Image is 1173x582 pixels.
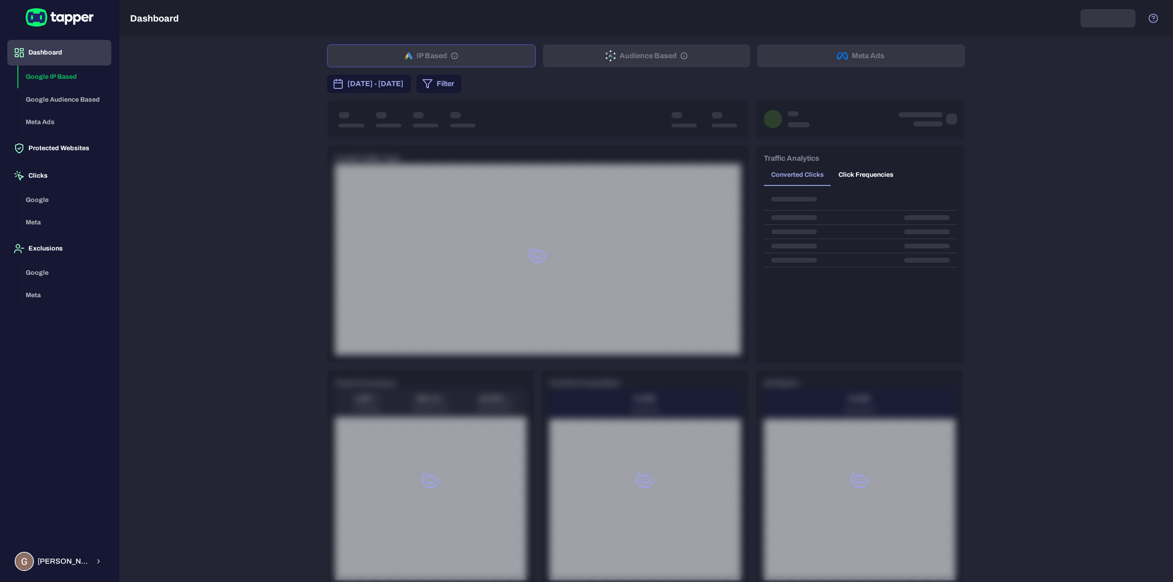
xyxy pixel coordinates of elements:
h6: Traffic Analytics [764,153,819,164]
button: Exclusions [7,236,111,261]
span: [DATE] - [DATE] [347,78,404,89]
button: Protected Websites [7,136,111,161]
button: Filter [417,75,461,93]
button: Guillaume Lebelle[PERSON_NAME] Lebelle [7,548,111,575]
button: Click Frequencies [831,164,901,186]
button: Dashboard [7,40,111,65]
h5: Dashboard [130,13,179,24]
button: Converted Clicks [764,164,831,186]
a: Clicks [7,171,111,179]
img: Guillaume Lebelle [16,553,33,570]
button: Clicks [7,163,111,189]
a: Protected Websites [7,144,111,152]
button: [DATE] - [DATE] [327,75,411,93]
span: [PERSON_NAME] Lebelle [38,557,89,566]
a: Dashboard [7,48,111,56]
a: Exclusions [7,244,111,252]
